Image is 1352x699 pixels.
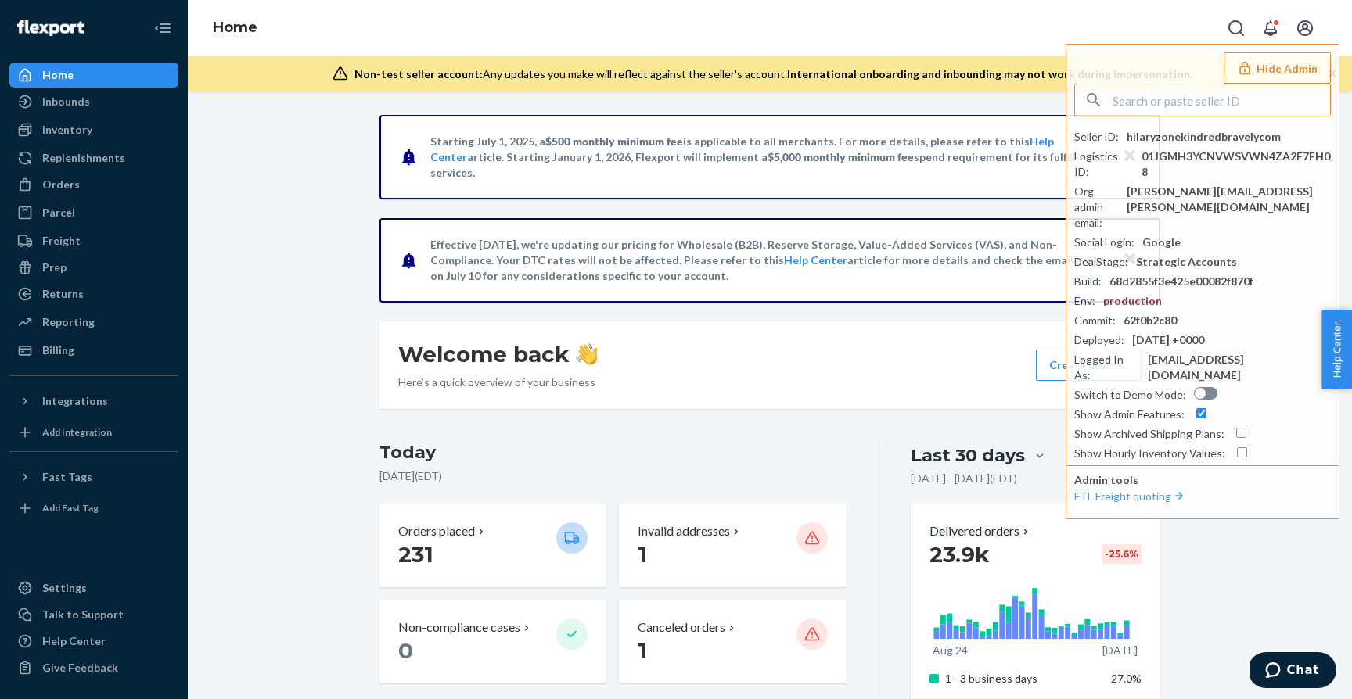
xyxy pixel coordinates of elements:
div: Any updates you make will reflect against the seller's account. [354,66,1192,82]
a: Inbounds [9,89,178,114]
a: Home [9,63,178,88]
a: FTL Freight quoting [1074,489,1187,503]
span: 1 [638,541,647,568]
ol: breadcrumbs [200,5,270,51]
p: 1 - 3 business days [945,671,1099,686]
div: Commit : [1074,313,1116,328]
a: Reporting [9,310,178,335]
div: Returns [42,286,84,302]
div: Add Fast Tag [42,501,99,514]
button: Open Search Box [1221,13,1252,44]
div: Build : [1074,274,1102,289]
span: 231 [398,541,433,568]
button: Help Center [1321,310,1352,389]
a: Inventory [9,117,178,142]
p: Orders placed [398,522,475,540]
div: Deployed : [1074,332,1124,348]
div: 68d2855f3e425e00082f870f [1109,274,1253,289]
button: Hide Admin [1224,52,1331,84]
span: 27.0% [1111,672,1142,685]
div: Fast Tags [42,469,92,485]
div: Show Admin Features : [1074,407,1185,422]
div: Logistics ID : [1074,149,1134,180]
button: Delivered orders [929,522,1032,540]
a: Help Center [784,253,847,267]
a: Billing [9,338,178,363]
div: [PERSON_NAME][EMAIL_ADDRESS][PERSON_NAME][DOMAIN_NAME] [1127,184,1331,215]
div: Logged In As : [1074,352,1140,383]
div: Prep [42,260,67,275]
a: Settings [9,575,178,600]
p: Invalid addresses [638,522,730,540]
span: 23.9k [929,541,990,568]
div: Inbounds [42,94,90,109]
div: -25.6 % [1102,544,1142,564]
div: Strategic Accounts [1136,254,1237,270]
div: 62f0b2c80 [1124,313,1177,328]
div: hilaryzonekindredbravelycom [1127,129,1281,145]
div: Billing [42,342,74,358]
p: [DATE] - [DATE] ( EDT ) [911,471,1017,486]
div: Give Feedback [42,660,118,676]
a: Parcel [9,200,178,225]
div: Add Integration [42,425,112,439]
a: Replenishments [9,145,178,170]
div: Orders [42,177,80,192]
div: Settings [42,580,87,596]
span: $5,000 monthly minimum fee [768,150,914,163]
div: Seller ID : [1074,129,1119,145]
button: Talk to Support [9,602,178,627]
span: Non-test seller account: [354,67,483,81]
div: Show Archived Shipping Plans : [1074,426,1224,442]
p: Admin tools [1074,472,1331,488]
p: Here’s a quick overview of your business [398,375,598,390]
a: Add Fast Tag [9,496,178,521]
div: [DATE] +0000 [1132,332,1204,348]
div: Talk to Support [42,607,124,622]
div: DealStage : [1074,254,1128,270]
div: Parcel [42,205,75,220]
div: Org admin email : [1074,184,1119,231]
div: Social Login : [1074,235,1134,250]
div: Last 30 days [911,443,1025,468]
div: Show Hourly Inventory Values : [1074,446,1225,461]
p: Effective [DATE], we're updating our pricing for Wholesale (B2B), Reserve Storage, Value-Added Se... [430,237,1107,284]
p: Starting July 1, 2025, a is applicable to all merchants. For more details, please refer to this a... [430,134,1107,181]
p: [DATE] ( EDT ) [379,468,847,484]
iframe: Opens a widget where you can chat to one of our agents [1250,652,1336,691]
input: Search or paste seller ID [1113,84,1330,116]
div: Integrations [42,393,108,409]
span: 0 [398,637,413,664]
button: Give Feedback [9,655,178,680]
button: Close Navigation [147,13,178,44]
span: $500 monthly minimum fee [545,134,683,148]
span: International onboarding and inbounding may not work during impersonation. [787,67,1192,81]
a: Orders [9,172,178,197]
h3: Today [379,440,847,465]
button: Invalid addresses 1 [619,504,846,587]
div: Inventory [42,122,92,138]
a: Freight [9,228,178,253]
button: Non-compliance cases 0 [379,600,606,683]
p: Aug 24 [933,643,968,658]
p: Non-compliance cases [398,618,520,636]
a: Returns [9,281,178,306]
a: Home [213,19,257,36]
button: Open notifications [1255,13,1286,44]
div: [EMAIL_ADDRESS][DOMAIN_NAME] [1148,352,1331,383]
div: Help Center [42,633,106,649]
div: Switch to Demo Mode : [1074,387,1186,403]
div: Replenishments [42,150,125,166]
button: Create new [1036,349,1142,381]
p: Canceled orders [638,618,725,636]
p: [DATE] [1102,643,1138,658]
div: Env : [1074,293,1095,309]
button: Canceled orders 1 [619,600,846,683]
h1: Welcome back [398,340,598,368]
span: 1 [638,637,647,664]
a: Add Integration [9,420,178,445]
div: production [1103,293,1162,309]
